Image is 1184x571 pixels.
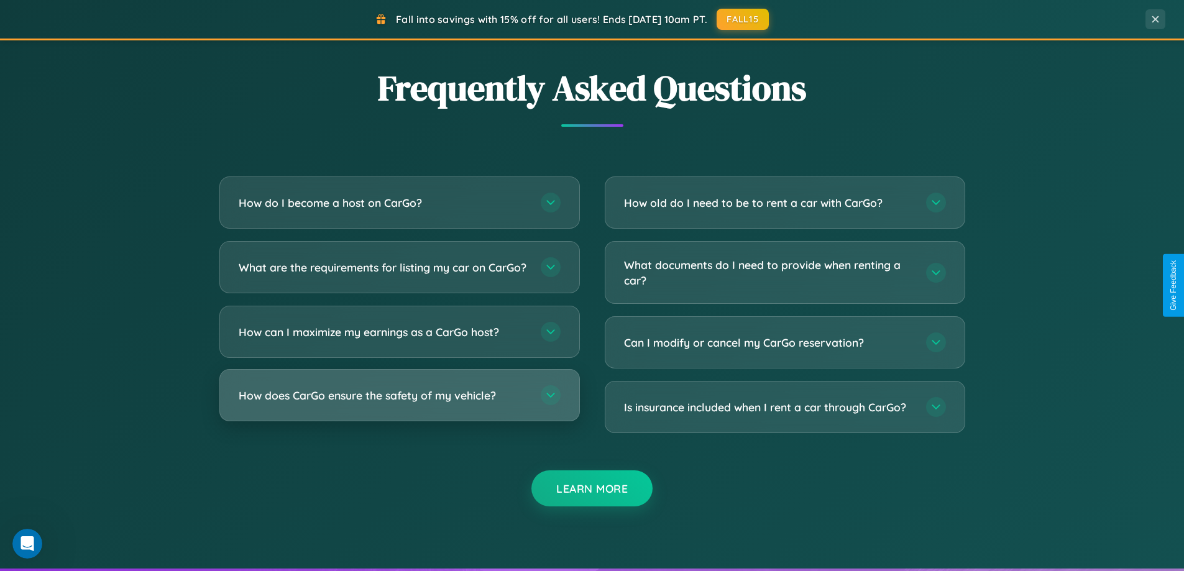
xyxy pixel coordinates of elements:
[239,388,528,403] h3: How does CarGo ensure the safety of my vehicle?
[624,335,914,350] h3: Can I modify or cancel my CarGo reservation?
[219,64,965,112] h2: Frequently Asked Questions
[239,260,528,275] h3: What are the requirements for listing my car on CarGo?
[717,9,769,30] button: FALL15
[624,257,914,288] h3: What documents do I need to provide when renting a car?
[396,13,707,25] span: Fall into savings with 15% off for all users! Ends [DATE] 10am PT.
[1169,260,1178,311] div: Give Feedback
[12,529,42,559] iframe: Intercom live chat
[239,195,528,211] h3: How do I become a host on CarGo?
[624,400,914,415] h3: Is insurance included when I rent a car through CarGo?
[531,470,653,506] button: Learn More
[239,324,528,340] h3: How can I maximize my earnings as a CarGo host?
[624,195,914,211] h3: How old do I need to be to rent a car with CarGo?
